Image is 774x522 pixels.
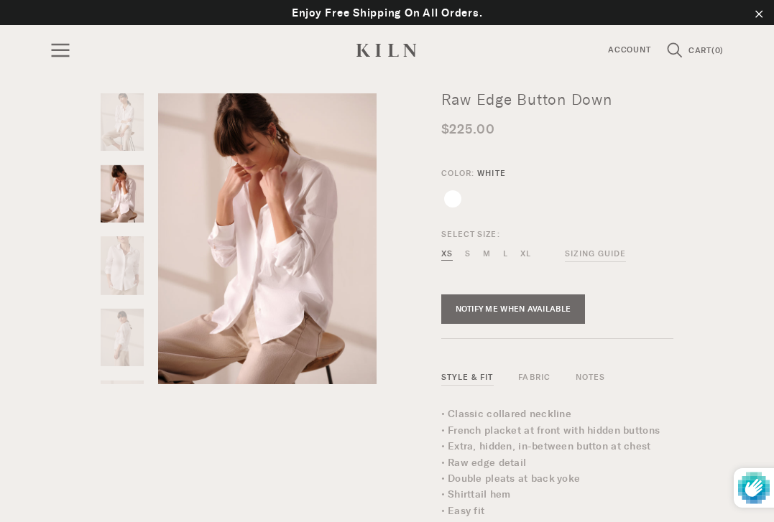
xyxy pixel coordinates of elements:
[483,248,491,261] label: M
[100,236,144,295] img: WT1168WSFWHITE_WB1176WFCDUNE_087_180x.jpg
[441,167,506,180] label: Color:
[441,457,527,469] span: • Raw edge detail
[441,294,586,325] a: Notify Me When Available
[715,45,721,55] span: 0
[441,488,511,500] span: • Shirttail hem
[14,4,760,22] p: Enjoy Free Shipping On All Orders.
[503,248,508,261] label: L
[520,248,531,261] label: XL
[565,248,626,263] a: Sizing Guide
[441,229,627,240] label: SELECT Size:
[441,440,651,452] span: • Extra, hidden, in-between button at chest
[441,472,581,485] span: • Double pleats at back yoke
[720,45,724,55] span: )
[688,47,724,55] a: CART(0)
[441,372,494,386] a: STYLE & FIT
[518,372,550,386] a: FABRIC
[101,381,144,438] img: WT1168WSFWHITE_WB1176WFCDUNE_094_180x.jpg
[738,468,770,508] img: Protected by hCaptcha
[465,248,471,261] label: S
[688,45,715,55] span: CART(
[477,168,506,178] span: White
[441,93,674,107] h1: Raw Edge Button Down
[101,165,144,223] img: WT1168WSFWHITE_WB1176WFCDUNE_090_180x.jpg
[441,408,572,420] span: • Classic collared neckline
[441,248,453,261] label: XS
[597,44,661,57] a: Account
[576,372,606,386] a: NOTES
[101,93,144,151] img: WT1168WSFWHITE_WB1176WFCDUNE_098_0e1dc745-e70a-405a-86be-493dc6a7f22a_180x.jpg
[158,93,377,384] img: Raw Edge Button Down
[101,309,144,366] img: WT1168WSFWHITE_WB1176WFCDUNE_107_180x.jpg
[441,424,660,437] span: • French placket at front with hidden buttons
[441,505,485,517] span: • Easy fit
[441,121,495,137] span: $225.00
